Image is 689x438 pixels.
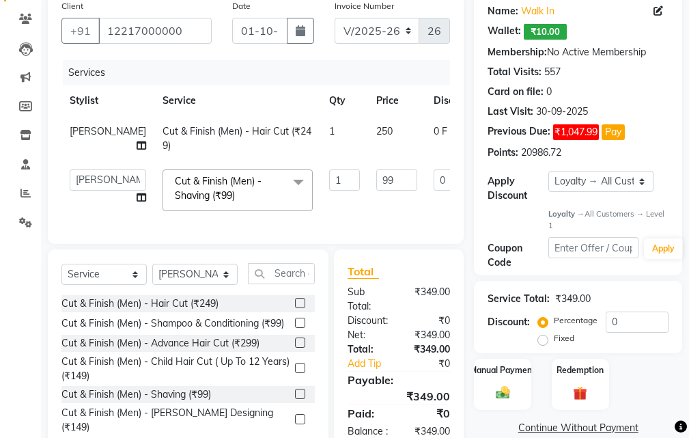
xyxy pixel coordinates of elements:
[477,421,679,435] a: Continue Without Payment
[488,4,518,18] div: Name:
[488,292,550,306] div: Service Total:
[376,125,393,137] span: 250
[337,388,460,405] div: ₹349.00
[553,124,599,140] span: ₹1,047.99
[368,85,425,116] th: Price
[163,125,311,152] span: Cut & Finish (Men) - Hair Cut (₹249)
[61,355,290,383] div: Cut & Finish (Men) - Child Hair Cut ( Up To 12 Years) (₹149)
[544,65,561,79] div: 557
[521,146,561,160] div: 20986.72
[425,85,551,116] th: Disc
[521,4,554,18] a: Walk In
[409,357,460,371] div: ₹0
[399,342,460,357] div: ₹349.00
[61,406,290,435] div: Cut & Finish (Men) - [PERSON_NAME] Designing (₹149)
[70,125,146,137] span: [PERSON_NAME]
[488,105,533,119] div: Last Visit:
[235,189,241,202] a: x
[488,174,548,203] div: Apply Discount
[548,208,669,232] div: All Customers → Level 1
[488,85,544,99] div: Card on file:
[61,85,154,116] th: Stylist
[434,124,447,139] span: 0 F
[488,45,547,59] div: Membership:
[399,285,460,314] div: ₹349.00
[175,175,262,202] span: Cut & Finish (Men) - Shaving (₹99)
[337,328,399,342] div: Net:
[488,146,518,160] div: Points:
[557,364,604,377] label: Redemption
[61,297,219,311] div: Cut & Finish (Men) - Hair Cut (₹249)
[569,385,591,402] img: _gift.svg
[154,85,321,116] th: Service
[348,264,379,279] span: Total
[536,105,588,119] div: 30-09-2025
[399,314,460,328] div: ₹0
[399,328,460,342] div: ₹349.00
[488,45,669,59] div: No Active Membership
[399,405,460,422] div: ₹0
[337,372,460,388] div: Payable:
[554,332,574,344] label: Fixed
[524,24,567,40] span: ₹10.00
[61,316,284,331] div: Cut & Finish (Men) - Shampoo & Conditioning (₹99)
[548,237,638,258] input: Enter Offer / Coupon Code
[546,85,552,99] div: 0
[61,18,100,44] button: +91
[337,342,399,357] div: Total:
[602,124,625,140] button: Pay
[248,263,315,284] input: Search or Scan
[337,357,409,371] a: Add Tip
[61,336,259,351] div: Cut & Finish (Men) - Advance Hair Cut (₹299)
[488,124,550,140] div: Previous Due:
[644,238,683,259] button: Apply
[470,364,535,377] label: Manual Payment
[63,60,460,85] div: Services
[548,209,585,219] strong: Loyalty →
[329,125,335,137] span: 1
[321,85,368,116] th: Qty
[337,314,399,328] div: Discount:
[488,241,548,270] div: Coupon Code
[337,405,399,422] div: Paid:
[337,285,399,314] div: Sub Total:
[61,387,211,402] div: Cut & Finish (Men) - Shaving (₹99)
[492,385,514,400] img: _cash.svg
[554,314,597,327] label: Percentage
[98,18,212,44] input: Search by Name/Mobile/Email/Code
[488,24,521,40] div: Wallet:
[555,292,591,306] div: ₹349.00
[488,315,530,329] div: Discount:
[488,65,542,79] div: Total Visits:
